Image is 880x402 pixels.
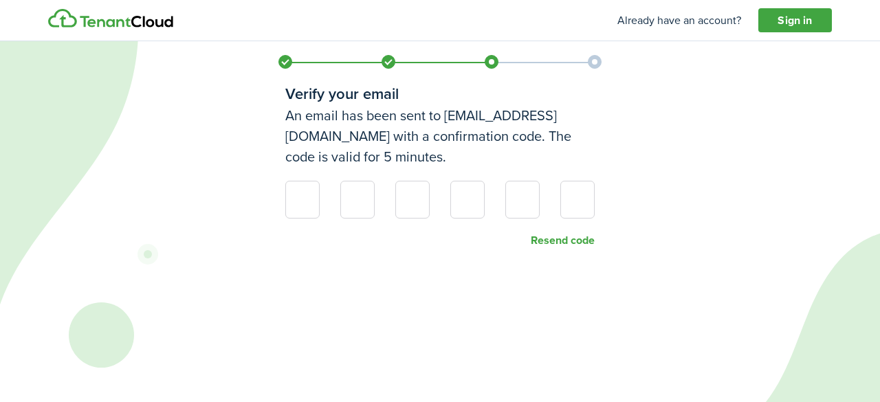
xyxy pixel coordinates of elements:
[758,8,832,33] a: Sign in
[48,9,173,28] img: Logo
[285,82,595,105] h1: Verify your email
[531,234,595,247] button: Resend code
[617,12,741,29] p: Already have an account?
[285,105,595,167] h3: An email has been sent to [EMAIL_ADDRESS][DOMAIN_NAME] with a confirmation code. The code is vali...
